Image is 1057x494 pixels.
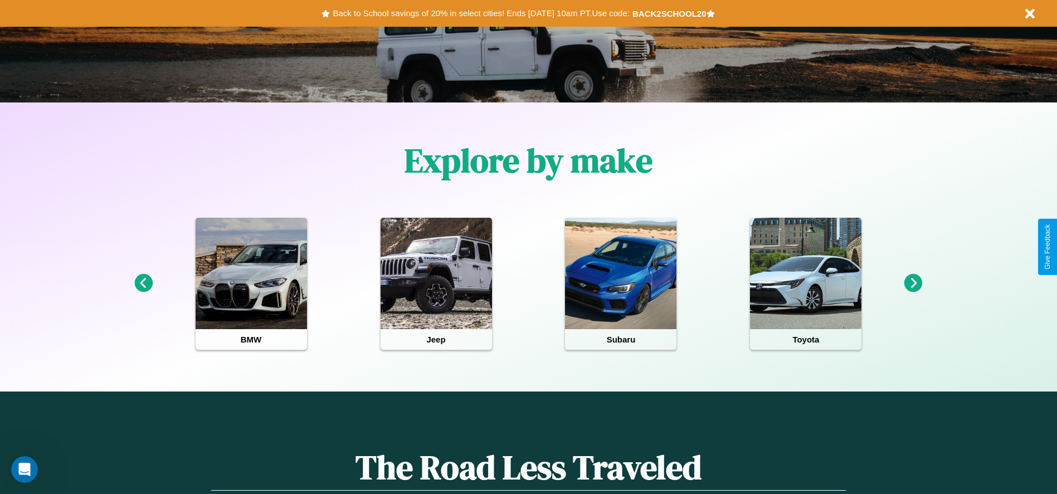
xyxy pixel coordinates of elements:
[632,9,707,18] b: BACK2SCHOOL20
[11,456,38,483] iframe: Intercom live chat
[330,6,632,21] button: Back to School savings of 20% in select cities! Ends [DATE] 10am PT.Use code:
[750,329,861,350] h4: Toyota
[381,329,492,350] h4: Jeep
[1044,224,1051,270] div: Give Feedback
[211,444,845,491] h1: The Road Less Traveled
[405,138,652,183] h1: Explore by make
[565,329,676,350] h4: Subaru
[196,329,307,350] h4: BMW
